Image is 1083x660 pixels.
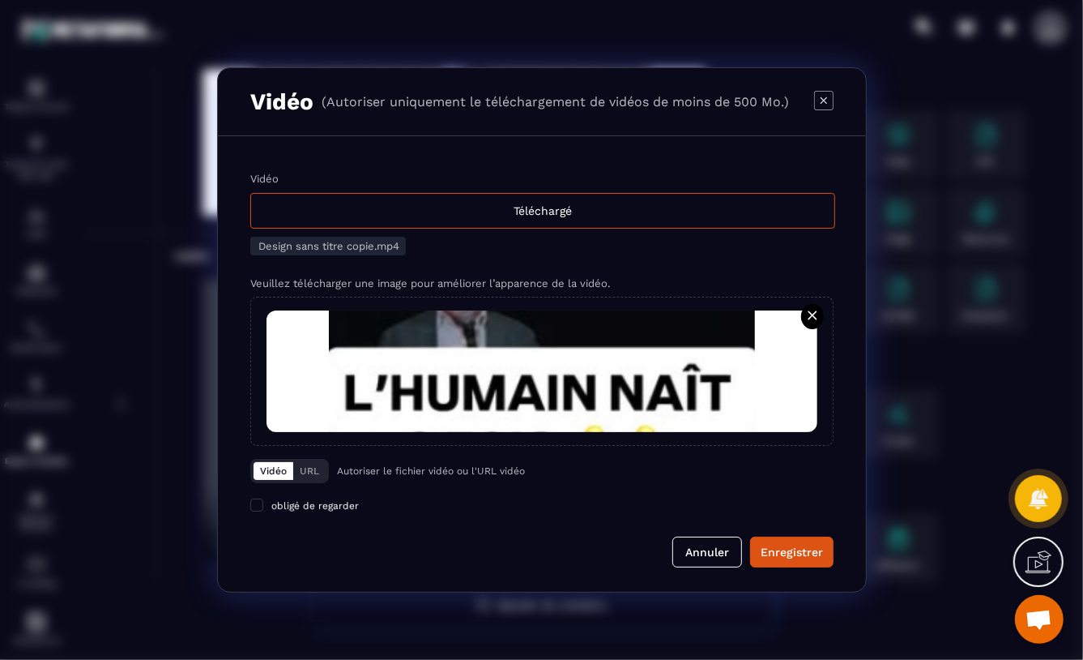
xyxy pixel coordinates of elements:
[258,240,399,252] span: Design sans titre copie.mp4
[750,537,834,568] button: Enregistrer
[250,173,279,185] label: Vidéo
[293,462,326,480] button: URL
[672,537,742,568] button: Annuler
[254,462,293,480] button: Vidéo
[250,193,835,229] div: Téléchargé
[250,277,610,289] label: Veuillez télécharger une image pour améliorer l’apparence de la vidéo.
[337,465,525,477] p: Autoriser le fichier vidéo ou l'URL vidéo
[271,500,359,512] span: obligé de regarder
[761,544,823,560] div: Enregistrer
[1015,595,1064,644] div: Ouvrir le chat
[250,88,313,115] h3: Vidéo
[322,94,789,109] p: (Autoriser uniquement le téléchargement de vidéos de moins de 500 Mo.)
